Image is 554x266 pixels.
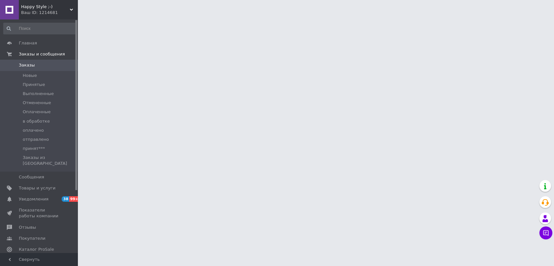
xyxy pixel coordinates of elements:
span: Уведомления [19,196,48,202]
span: Товары и услуги [19,185,55,191]
span: Показатели работы компании [19,207,60,219]
span: Принятые [23,82,45,88]
span: Каталог ProSale [19,247,54,252]
span: Главная [19,40,37,46]
span: Покупатели [19,236,45,241]
span: Оплаченные [23,109,51,115]
span: Новые [23,73,37,79]
span: в обработке [23,118,50,124]
button: Чат с покупателем [539,226,552,239]
span: Заказы и сообщения [19,51,65,57]
span: Сообщения [19,174,44,180]
div: Ваш ID: 1214681 [21,10,78,16]
input: Поиск [3,23,76,34]
span: Заказы из [GEOGRAPHIC_DATA] [23,155,76,166]
span: Выполненные [23,91,54,97]
span: оплачено [23,127,44,133]
span: Заказы [19,62,35,68]
span: Отзывы [19,224,36,230]
span: 38 [62,196,69,202]
span: 99+ [69,196,80,202]
span: отправлено [23,137,49,142]
span: Happy Style ;-) [21,4,70,10]
span: Отмененные [23,100,51,106]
